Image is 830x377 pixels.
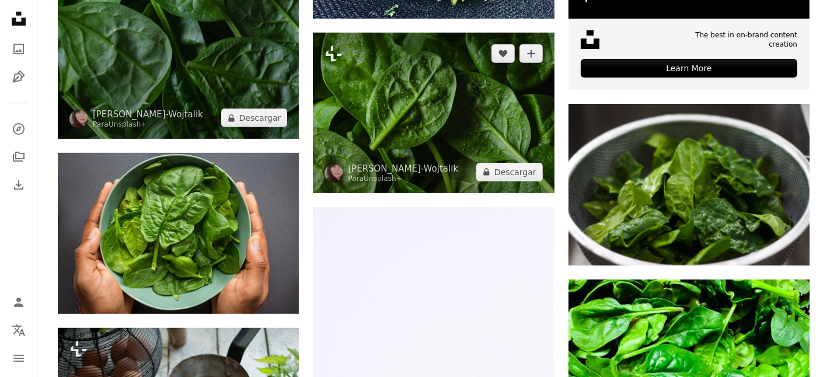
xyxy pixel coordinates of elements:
a: Unsplash+ [109,120,147,128]
button: Idioma [7,319,30,342]
button: Descargar [476,163,543,181]
button: Me gusta [491,44,515,63]
a: hojas verdes [569,179,810,190]
img: Ve al perfil de Anna Jakutajc-Wojtalik [69,110,88,128]
a: Historial de descargas [7,173,30,197]
span: The best in on-brand content creation [665,30,797,50]
button: Añade a la colección [519,44,543,63]
a: Colecciones [7,145,30,169]
button: Descargar [221,109,288,127]
img: Ve al perfil de Anna Jakutajc-Wojtalik [325,164,343,183]
div: Para [348,174,458,184]
div: Para [93,120,203,130]
button: Menú [7,347,30,370]
a: [PERSON_NAME]-Wojtalik [348,163,458,174]
a: un manojo de hojas verdes con gotas de agua [313,107,554,118]
div: Learn More [581,59,797,78]
a: Ilustraciones [7,65,30,89]
img: file-1631678316303-ed18b8b5cb9cimage [581,30,599,49]
a: hojas verdes en un cuenco de plástico azul [58,228,299,238]
img: hojas verdes en un cuenco de plástico azul [58,153,299,313]
a: Fotos [7,37,30,61]
a: Unsplash+ [364,174,402,183]
img: un manojo de hojas verdes con gotas de agua [313,33,554,193]
a: [PERSON_NAME]-Wojtalik [93,109,203,120]
a: Inicio — Unsplash [7,7,30,33]
a: Iniciar sesión / Registrarse [7,291,30,314]
img: hojas verdes [569,104,810,266]
a: Explorar [7,117,30,141]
